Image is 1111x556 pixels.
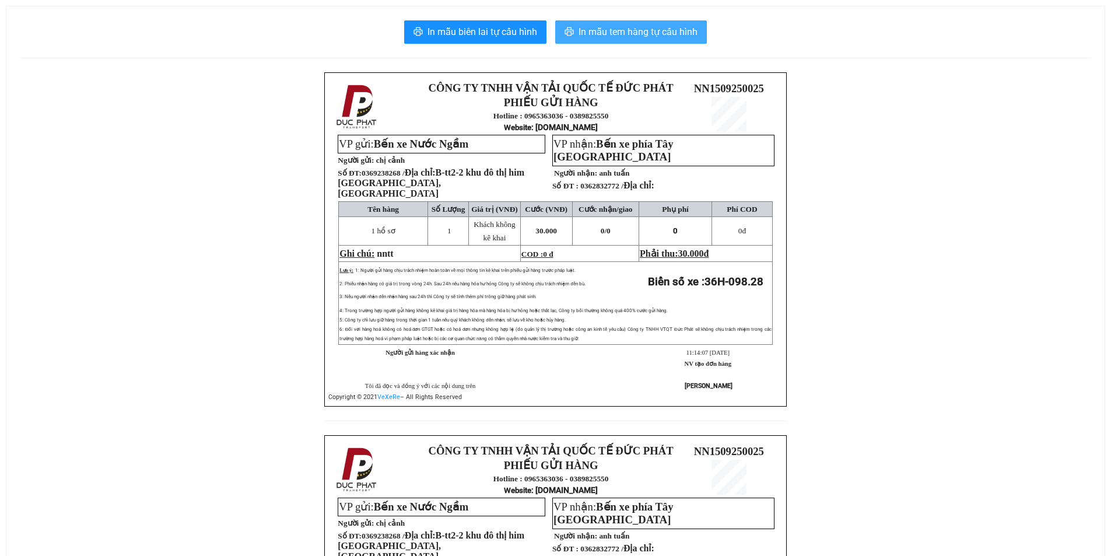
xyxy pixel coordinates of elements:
[338,169,524,198] span: 0369238268 /
[338,169,524,198] strong: Số ĐT:
[429,445,674,457] strong: CÔNG TY TNHH VẬN TẢI QUỐC TẾ ĐỨC PHÁT
[504,459,598,471] strong: PHIẾU GỬI HÀNG
[339,138,468,150] span: VP gửi:
[535,226,557,235] span: 30.000
[367,205,399,214] span: Tên hàng
[376,519,405,527] span: chị cảnh
[447,226,451,235] span: 1
[339,327,772,341] span: 6: Đối với hàng hoá không có hoá đơn GTGT hoặc có hoá đơn nhưng không hợp lệ (do quản lý thị trườ...
[704,249,709,258] span: đ
[553,138,673,163] span: Bến xe phía Tây [GEOGRAPHIC_DATA]
[365,383,476,389] span: Tôi đã đọc và đồng ý với các nội dung trên
[580,181,654,190] span: 0362832772 /
[413,27,423,38] span: printer
[504,485,598,495] strong: : [DOMAIN_NAME]
[580,544,654,553] span: 0362832772 /
[525,205,567,214] span: Cước (VNĐ)
[376,156,405,165] span: chị cảnh
[339,317,565,323] span: 5: Công ty chỉ lưu giữ hàng trong thời gian 1 tuần nếu quý khách không đến nhận, sẽ lưu về kho ho...
[599,531,629,540] span: anh tuấn
[504,123,531,132] span: Website
[705,275,763,288] span: 36H-098.28
[553,501,673,526] span: Bến xe phía Tây [GEOGRAPHIC_DATA]
[339,281,585,286] span: 2: Phiếu nhận hàng có giá trị trong vòng 24h. Sau 24h nếu hàng hóa hư hỏng Công ty sẽ không chịu ...
[579,25,698,39] span: In mẫu tem hàng tự cấu hình
[371,226,395,235] span: 1 hồ sơ
[504,123,598,132] strong: : [DOMAIN_NAME]
[338,156,374,165] strong: Người gửi:
[474,220,515,242] span: Khách không kê khai
[727,205,757,214] span: Phí COD
[648,275,763,288] strong: Biển số xe :
[623,180,654,190] span: Địa chỉ:
[662,205,688,214] span: Phụ phí
[432,205,465,214] span: Số Lượng
[504,96,598,109] strong: PHIẾU GỬI HÀNG
[328,393,462,401] span: Copyright © 2021 – All Rights Reserved
[377,393,400,401] a: VeXeRe
[555,20,707,44] button: printerIn mẫu tem hàng tự cấu hình
[554,531,597,540] strong: Người nhận:
[554,169,597,177] strong: Người nhận:
[599,169,629,177] span: anh tuấn
[493,111,609,120] strong: Hotline : 0965363036 - 0389825550
[738,226,746,235] span: đ
[355,268,576,273] span: 1: Người gửi hàng chịu trách nhiệm hoàn toàn về mọi thông tin kê khai trên phiếu gửi hàng trước p...
[404,20,546,44] button: printerIn mẫu biên lai tự cấu hình
[685,361,731,367] strong: NV tạo đơn hàng
[552,181,579,190] strong: Số ĐT :
[493,474,609,483] strong: Hotline : 0965363036 - 0389825550
[685,382,733,390] strong: [PERSON_NAME]
[333,445,382,494] img: logo
[607,226,611,235] span: 0
[678,249,704,258] span: 30.000
[623,543,654,553] span: Địa chỉ:
[429,82,674,94] strong: CÔNG TY TNHH VẬN TẢI QUỐC TẾ ĐỨC PHÁT
[385,349,455,356] strong: Người gửi hàng xác nhận
[552,544,579,553] strong: Số ĐT :
[338,167,524,198] span: B-tt2-2 khu đô thị him [GEOGRAPHIC_DATA], [GEOGRAPHIC_DATA]
[543,250,553,258] span: 0 đ
[673,226,678,235] span: 0
[339,249,374,258] span: Ghi chú:
[601,226,611,235] span: 0/
[338,519,374,527] strong: Người gửi:
[374,501,469,513] span: Bến xe Nước Ngầm
[738,226,742,235] span: 0
[339,268,353,273] span: Lưu ý:
[333,82,382,131] img: logo
[427,25,537,39] span: In mẫu biên lai tự cấu hình
[565,27,574,38] span: printer
[471,205,518,214] span: Giá trị (VNĐ)
[339,501,468,513] span: VP gửi:
[339,294,536,299] span: 3: Nếu người nhận đến nhận hàng sau 24h thì Công ty sẽ tính thêm phí trông giữ hàng phát sinh.
[686,349,730,356] span: 11:14:07 [DATE]
[553,501,673,526] span: VP nhận:
[339,308,668,313] span: 4: Trong trường hợp người gửi hàng không kê khai giá trị hàng hóa mà hàng hóa bị hư hỏng hoặc thấ...
[338,167,524,198] span: Địa chỉ:
[579,205,633,214] span: Cước nhận/giao
[377,249,393,258] span: nntt
[694,445,764,457] span: NN1509250025
[521,250,553,258] span: COD :
[553,138,673,163] span: VP nhận:
[374,138,469,150] span: Bến xe Nước Ngầm
[504,486,531,495] span: Website
[640,249,709,258] span: Phải thu:
[694,82,764,95] span: NN1509250025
